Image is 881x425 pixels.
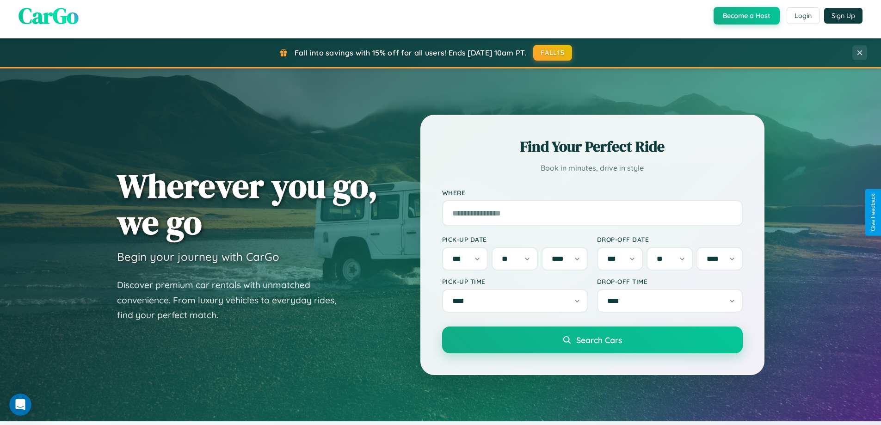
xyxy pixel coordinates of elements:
button: Become a Host [714,7,780,25]
h2: Find Your Perfect Ride [442,136,743,157]
label: Drop-off Date [597,235,743,243]
span: CarGo [18,0,79,31]
label: Where [442,189,743,197]
label: Pick-up Date [442,235,588,243]
p: Book in minutes, drive in style [442,161,743,175]
button: Sign Up [824,8,863,24]
label: Pick-up Time [442,277,588,285]
h1: Wherever you go, we go [117,167,378,240]
button: Search Cars [442,326,743,353]
button: FALL15 [533,45,572,61]
label: Drop-off Time [597,277,743,285]
div: Give Feedback [870,194,876,231]
iframe: Intercom live chat [9,394,31,416]
h3: Begin your journey with CarGo [117,250,279,264]
p: Discover premium car rentals with unmatched convenience. From luxury vehicles to everyday rides, ... [117,277,348,323]
span: Search Cars [576,335,622,345]
button: Login [787,7,819,24]
span: Fall into savings with 15% off for all users! Ends [DATE] 10am PT. [295,48,526,57]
